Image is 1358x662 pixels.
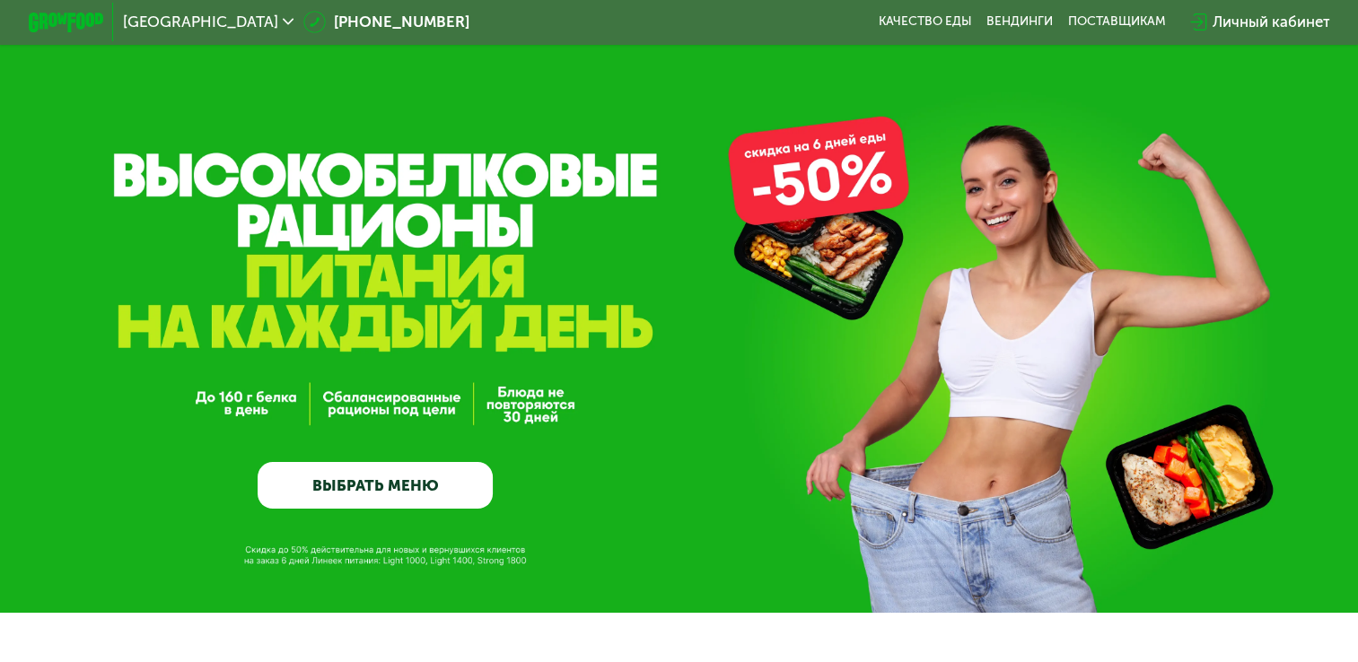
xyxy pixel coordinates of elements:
span: [GEOGRAPHIC_DATA] [123,14,278,30]
a: [PHONE_NUMBER] [303,11,469,33]
a: Вендинги [986,14,1053,30]
a: ВЫБРАТЬ МЕНЮ [258,462,493,510]
a: Качество еды [878,14,971,30]
div: поставщикам [1068,14,1166,30]
div: Личный кабинет [1212,11,1329,33]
